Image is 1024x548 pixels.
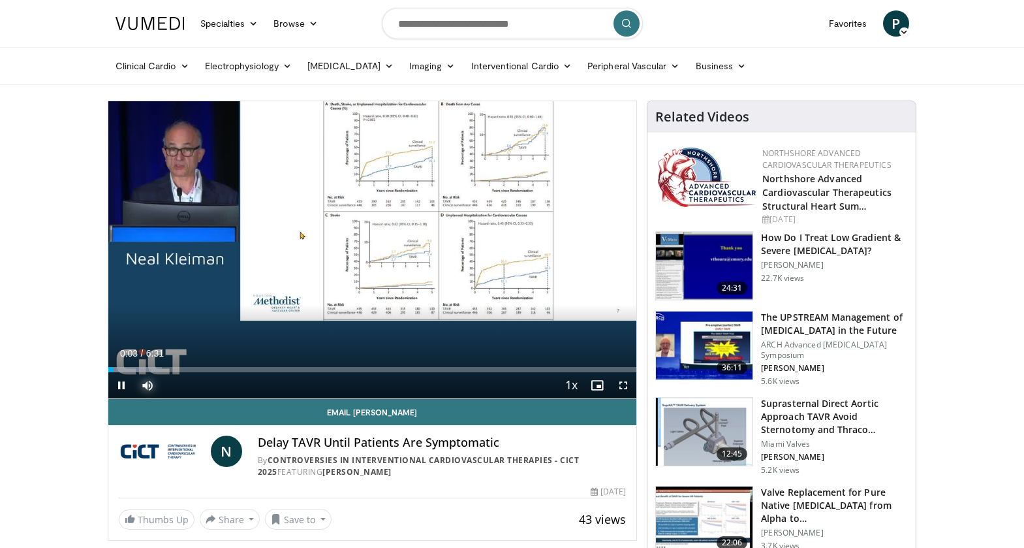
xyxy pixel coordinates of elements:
[762,172,892,212] a: Northshore Advanced Cardiovascular Therapeutics Structural Heart Sum…
[761,311,908,337] h3: The UPSTREAM Management of [MEDICAL_DATA] in the Future
[762,148,892,170] a: NorthShore Advanced Cardiovascular Therapeutics
[119,436,206,467] img: Controversies in Interventional Cardiovascular Therapies - CICT 2025
[211,436,242,467] a: N
[717,361,748,374] span: 36:11
[761,439,908,449] p: Miami Valves
[761,231,908,257] h3: How Do I Treat Low Gradient & Severe [MEDICAL_DATA]?
[197,53,300,79] a: Electrophysiology
[119,509,194,530] a: Thumbs Up
[658,148,756,207] img: 45d48ad7-5dc9-4e2c-badc-8ed7b7f471c1.jpg.150x105_q85_autocrop_double_scale_upscale_version-0.2.jpg
[610,372,636,398] button: Fullscreen
[120,348,138,359] span: 0:03
[463,53,580,79] a: Interventional Cardio
[761,363,908,374] p: [PERSON_NAME]
[761,486,908,525] h3: Valve Replacement for Pure Native [MEDICAL_DATA] from Alpha to…
[401,53,463,79] a: Imaging
[579,511,626,527] span: 43 views
[382,8,643,39] input: Search topics, interventions
[688,53,754,79] a: Business
[580,53,687,79] a: Peripheral Vascular
[266,10,326,37] a: Browse
[656,232,752,300] img: tyLS_krZ8-0sGT9n4xMDoxOjB1O8AjAz.150x105_q85_crop-smart_upscale.jpg
[656,398,752,466] img: c8de4e82-0038-42b6-bb2d-f218ab8a75e7.150x105_q85_crop-smart_upscale.jpg
[761,465,799,475] p: 5.2K views
[108,399,637,425] a: Email [PERSON_NAME]
[717,447,748,460] span: 12:45
[761,273,804,283] p: 22.7K views
[655,231,908,300] a: 24:31 How Do I Treat Low Gradient & Severe [MEDICAL_DATA]? [PERSON_NAME] 22.7K views
[761,528,908,538] p: [PERSON_NAME]
[761,397,908,436] h3: Suprasternal Direct Aortic Approach TAVR Avoid Sternotomy and Thraco…
[821,10,875,37] a: Favorites
[584,372,610,398] button: Enable picture-in-picture mode
[108,101,637,399] video-js: Video Player
[116,17,185,30] img: VuMedi Logo
[200,509,260,530] button: Share
[108,372,134,398] button: Pause
[558,372,584,398] button: Playback Rate
[265,509,332,530] button: Save to
[300,53,401,79] a: [MEDICAL_DATA]
[761,340,908,361] p: ARCH Advanced [MEDICAL_DATA] Symposium
[258,455,580,477] a: Controversies in Interventional Cardiovascular Therapies - CICT 2025
[655,397,908,475] a: 12:45 Suprasternal Direct Aortic Approach TAVR Avoid Sternotomy and Thraco… Miami Valves [PERSON_...
[655,311,908,387] a: 36:11 The UPSTREAM Management of [MEDICAL_DATA] in the Future ARCH Advanced [MEDICAL_DATA] Sympos...
[258,436,626,450] h4: Delay TAVR Until Patients Are Symptomatic
[134,372,161,398] button: Mute
[761,376,799,387] p: 5.6K views
[193,10,266,37] a: Specialties
[883,10,909,37] a: P
[322,466,392,477] a: [PERSON_NAME]
[717,282,748,295] span: 24:31
[762,214,905,225] div: [DATE]
[108,53,197,79] a: Clinical Cardio
[146,348,164,359] span: 6:31
[258,455,626,478] div: By FEATURING
[761,452,908,462] p: [PERSON_NAME]
[655,109,749,125] h4: Related Videos
[761,260,908,270] p: [PERSON_NAME]
[141,348,144,359] span: /
[108,367,637,372] div: Progress Bar
[656,312,752,379] img: a6e1f2f4-af78-4c35-bad6-467630622b8c.150x105_q85_crop-smart_upscale.jpg
[591,486,626,498] div: [DATE]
